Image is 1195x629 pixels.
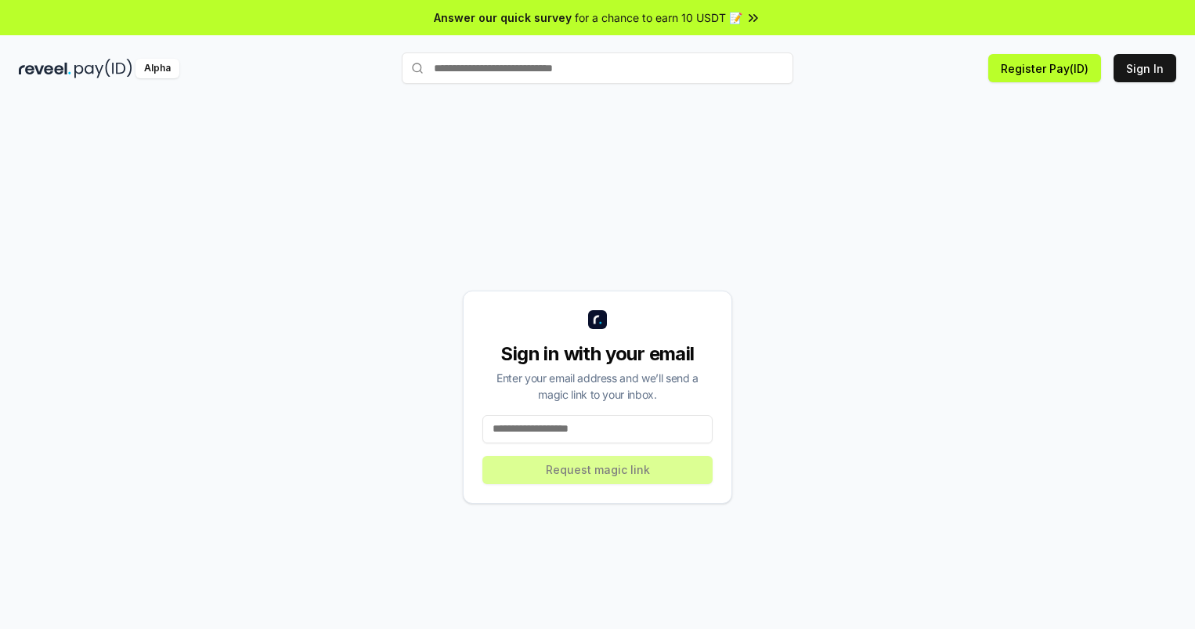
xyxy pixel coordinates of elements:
button: Sign In [1114,54,1176,82]
img: logo_small [588,310,607,329]
div: Enter your email address and we’ll send a magic link to your inbox. [482,370,713,403]
div: Alpha [135,59,179,78]
span: Answer our quick survey [434,9,572,26]
div: Sign in with your email [482,342,713,367]
img: pay_id [74,59,132,78]
span: for a chance to earn 10 USDT 📝 [575,9,742,26]
img: reveel_dark [19,59,71,78]
button: Register Pay(ID) [988,54,1101,82]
